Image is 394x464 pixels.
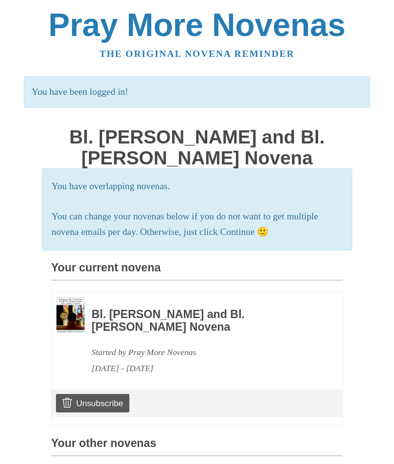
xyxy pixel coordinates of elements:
[49,7,346,43] a: Pray More Novenas
[91,360,316,376] div: [DATE] - [DATE]
[52,209,342,241] p: You can change your novenas below if you do not want to get multiple novena emails per day. Other...
[100,49,295,59] a: The original novena reminder
[91,344,316,360] div: Started by Pray More Novenas
[56,394,129,412] a: Unsubscribe
[91,308,316,333] h3: Bl. [PERSON_NAME] and Bl. [PERSON_NAME] Novena
[52,178,342,195] p: You have overlapping novenas.
[51,437,343,456] h3: Your other novenas
[24,76,370,108] p: You have been logged in!
[51,262,343,281] h3: Your current novena
[51,127,343,168] h1: Bl. [PERSON_NAME] and Bl. [PERSON_NAME] Novena
[56,297,85,333] img: Novena image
